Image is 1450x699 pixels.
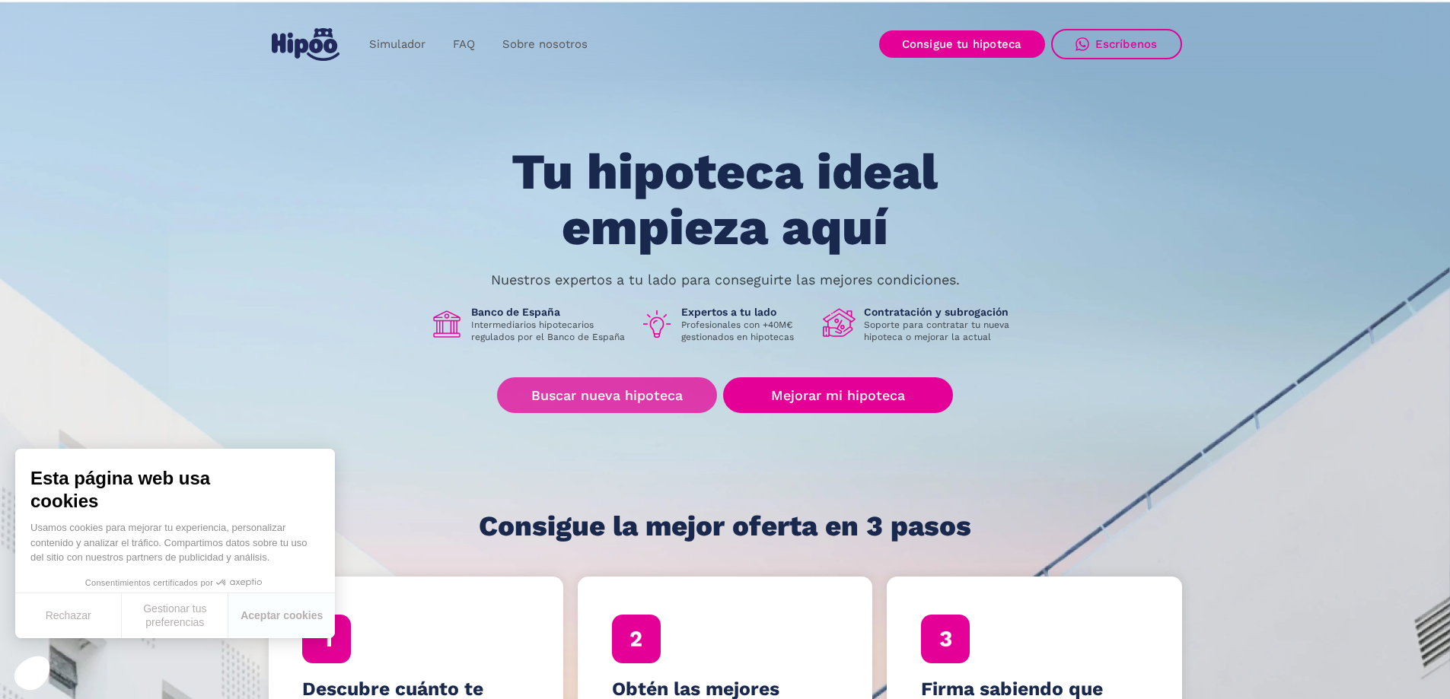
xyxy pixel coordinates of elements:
[1095,37,1158,51] div: Escríbenos
[269,22,343,67] a: home
[436,145,1013,255] h1: Tu hipoteca ideal empieza aquí
[355,30,439,59] a: Simulador
[723,377,952,413] a: Mejorar mi hipoteca
[439,30,489,59] a: FAQ
[471,319,628,343] p: Intermediarios hipotecarios regulados por el Banco de España
[479,511,971,542] h1: Consigue la mejor oferta en 3 pasos
[471,305,628,319] h1: Banco de España
[864,305,1021,319] h1: Contratación y subrogación
[681,305,811,319] h1: Expertos a tu lado
[491,274,960,286] p: Nuestros expertos a tu lado para conseguirte las mejores condiciones.
[681,319,811,343] p: Profesionales con +40M€ gestionados en hipotecas
[1051,29,1182,59] a: Escríbenos
[879,30,1045,58] a: Consigue tu hipoteca
[489,30,601,59] a: Sobre nosotros
[864,319,1021,343] p: Soporte para contratar tu nueva hipoteca o mejorar la actual
[497,377,717,413] a: Buscar nueva hipoteca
